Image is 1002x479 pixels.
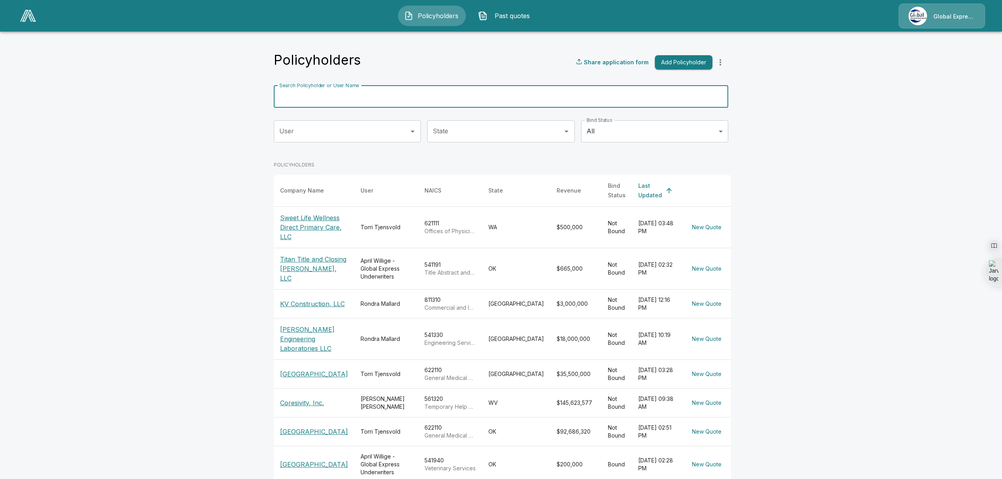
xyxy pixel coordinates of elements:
[602,417,632,446] td: Not Bound
[280,186,324,195] div: Company Name
[689,425,725,439] button: New Quote
[20,10,36,22] img: AA Logo
[482,289,550,318] td: [GEOGRAPHIC_DATA]
[424,403,476,411] p: Temporary Help Services
[424,331,476,347] div: 541330
[424,424,476,440] div: 622110
[404,11,413,21] img: Policyholders Icon
[424,432,476,440] p: General Medical and Surgical Hospitals
[561,126,572,137] button: Open
[482,206,550,248] td: WA
[424,261,476,277] div: 541191
[361,335,412,343] div: Rondra Mallard
[280,254,348,283] p: Titan Title and Closing [PERSON_NAME], LLC
[361,257,412,281] div: April Willige - Global Express Underwriters
[909,7,927,25] img: Agency Icon
[478,11,488,21] img: Past quotes Icon
[280,213,348,241] p: Sweet Life Wellness Direct Primary Care, LLC
[424,395,476,411] div: 561320
[424,296,476,312] div: 811310
[652,55,712,70] a: Add Policyholder
[424,186,441,195] div: NAICS
[550,359,602,388] td: $35,500,000
[632,206,682,248] td: [DATE] 03:48 PM
[482,388,550,417] td: WV
[482,248,550,289] td: OK
[424,464,476,472] p: Veterinary Services
[274,161,731,168] p: POLICYHOLDERS
[550,206,602,248] td: $500,000
[602,175,632,207] th: Bind Status
[417,11,460,21] span: Policyholders
[482,318,550,359] td: [GEOGRAPHIC_DATA]
[602,206,632,248] td: Not Bound
[933,13,975,21] p: Global Express Underwriters
[632,289,682,318] td: [DATE] 12:16 PM
[274,52,361,68] h4: Policyholders
[472,6,540,26] button: Past quotes IconPast quotes
[550,388,602,417] td: $145,623,577
[689,297,725,311] button: New Quote
[550,417,602,446] td: $92,686,320
[602,289,632,318] td: Not Bound
[584,58,649,66] p: Share application form
[689,332,725,346] button: New Quote
[602,388,632,417] td: Not Bound
[424,304,476,312] p: Commercial and Industrial Machinery and Equipment (except Automotive and Electronic) Repair and M...
[638,181,662,200] div: Last Updated
[557,186,581,195] div: Revenue
[424,339,476,347] p: Engineering Services
[424,219,476,235] div: 621111
[424,227,476,235] p: Offices of Physicians (except Mental Health Specialists)
[632,388,682,417] td: [DATE] 09:38 AM
[280,299,348,309] p: KV Construction, LLC
[602,359,632,388] td: Not Bound
[632,318,682,359] td: [DATE] 10:19 AM
[602,248,632,289] td: Not Bound
[655,55,712,70] button: Add Policyholder
[491,11,534,21] span: Past quotes
[689,367,725,382] button: New Quote
[602,318,632,359] td: Not Bound
[424,374,476,382] p: General Medical and Surgical Hospitals
[280,460,348,469] p: [GEOGRAPHIC_DATA]
[550,289,602,318] td: $3,000,000
[424,366,476,382] div: 622110
[581,120,728,142] div: All
[689,457,725,472] button: New Quote
[280,369,348,379] p: [GEOGRAPHIC_DATA]
[482,359,550,388] td: [GEOGRAPHIC_DATA]
[280,427,348,436] p: [GEOGRAPHIC_DATA]
[361,370,412,378] div: Torri Tjensvold
[407,126,418,137] button: Open
[361,453,412,476] div: April Willige - Global Express Underwriters
[482,417,550,446] td: OK
[689,262,725,276] button: New Quote
[899,4,985,28] a: Agency IconGlobal Express Underwriters
[632,248,682,289] td: [DATE] 02:32 PM
[279,82,359,89] label: Search Policyholder or User Name
[361,395,412,411] div: [PERSON_NAME] [PERSON_NAME]
[398,6,466,26] button: Policyholders IconPolicyholders
[424,457,476,472] div: 541940
[550,318,602,359] td: $18,000,000
[689,220,725,235] button: New Quote
[689,396,725,410] button: New Quote
[587,117,612,123] label: Bind Status
[632,359,682,388] td: [DATE] 03:28 PM
[361,428,412,436] div: Torri Tjensvold
[488,186,503,195] div: State
[280,398,348,408] p: Coresivity, Inc.
[712,54,728,70] button: more
[280,325,348,353] p: [PERSON_NAME] Engineering Laboratories LLC
[361,223,412,231] div: Torri Tjensvold
[424,269,476,277] p: Title Abstract and Settlement Offices
[632,417,682,446] td: [DATE] 02:51 PM
[550,248,602,289] td: $665,000
[361,186,373,195] div: User
[361,300,412,308] div: Rondra Mallard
